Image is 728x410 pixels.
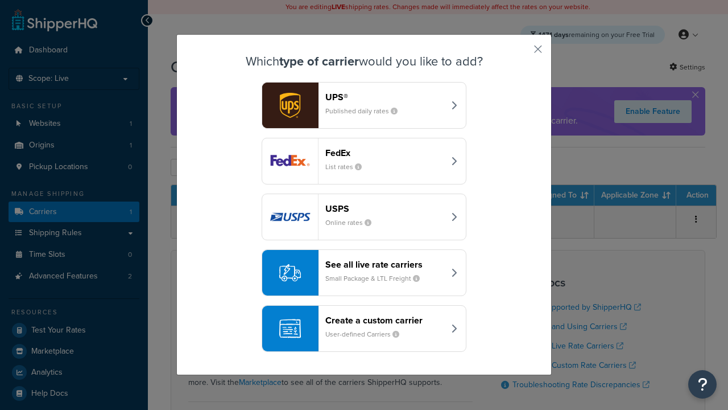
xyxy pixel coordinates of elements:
header: UPS® [325,92,444,102]
button: Create a custom carrierUser-defined Carriers [262,305,466,352]
small: User-defined Carriers [325,329,408,339]
button: See all live rate carriersSmall Package & LTL Freight [262,249,466,296]
small: Published daily rates [325,106,407,116]
header: See all live rate carriers [325,259,444,270]
img: ups logo [262,83,318,128]
img: icon-carrier-custom-c93b8a24.svg [279,318,301,339]
strong: type of carrier [279,52,359,71]
img: usps logo [262,194,318,240]
small: Small Package & LTL Freight [325,273,429,284]
button: ups logoUPS®Published daily rates [262,82,466,129]
button: fedEx logoFedExList rates [262,138,466,184]
button: usps logoUSPSOnline rates [262,194,466,240]
small: List rates [325,162,371,172]
header: FedEx [325,147,444,158]
h3: Which would you like to add? [205,55,523,68]
img: icon-carrier-liverate-becf4550.svg [279,262,301,284]
small: Online rates [325,218,380,228]
header: Create a custom carrier [325,315,444,326]
button: Open Resource Center [688,370,717,399]
img: fedEx logo [262,138,318,184]
header: USPS [325,203,444,214]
